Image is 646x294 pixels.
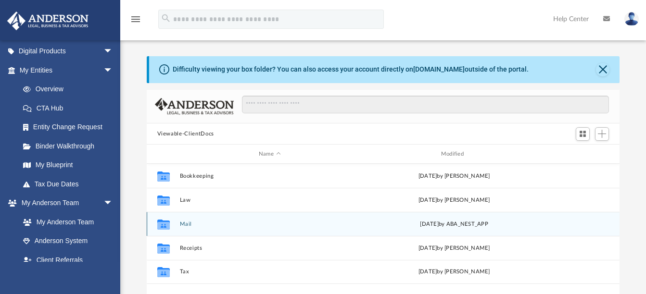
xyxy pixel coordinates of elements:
[173,64,529,74] div: Difficulty viewing your box folder? You can also access your account directly on outside of the p...
[7,42,127,61] a: Digital Productsarrow_drop_down
[151,150,175,159] div: id
[161,13,171,24] i: search
[103,61,123,80] span: arrow_drop_down
[130,13,141,25] i: menu
[595,127,609,141] button: Add
[13,174,127,194] a: Tax Due Dates
[179,173,360,179] button: Bookkeeping
[13,212,118,232] a: My Anderson Team
[13,250,123,269] a: Client Referrals
[548,150,616,159] div: id
[364,244,545,253] div: [DATE] by [PERSON_NAME]
[576,127,590,141] button: Switch to Grid View
[4,12,91,30] img: Anderson Advisors Platinum Portal
[596,63,609,76] button: Close
[13,80,127,99] a: Overview
[179,150,359,159] div: Name
[7,61,127,80] a: My Entitiesarrow_drop_down
[364,220,545,229] div: [DATE] by ABA_NEST_APP
[179,221,360,227] button: Mail
[13,98,127,118] a: CTA Hub
[13,232,123,251] a: Anderson System
[179,245,360,251] button: Receipts
[364,268,545,276] div: [DATE] by [PERSON_NAME]
[179,269,360,275] button: Tax
[157,130,214,138] button: Viewable-ClientDocs
[103,194,123,213] span: arrow_drop_down
[13,118,127,137] a: Entity Change Request
[624,12,639,26] img: User Pic
[364,172,545,181] div: [DATE] by [PERSON_NAME]
[242,96,609,114] input: Search files and folders
[364,150,544,159] div: Modified
[413,65,465,73] a: [DOMAIN_NAME]
[364,196,545,205] div: [DATE] by [PERSON_NAME]
[7,194,123,213] a: My Anderson Teamarrow_drop_down
[179,197,360,203] button: Law
[130,18,141,25] a: menu
[13,156,123,175] a: My Blueprint
[13,136,127,156] a: Binder Walkthrough
[103,42,123,61] span: arrow_drop_down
